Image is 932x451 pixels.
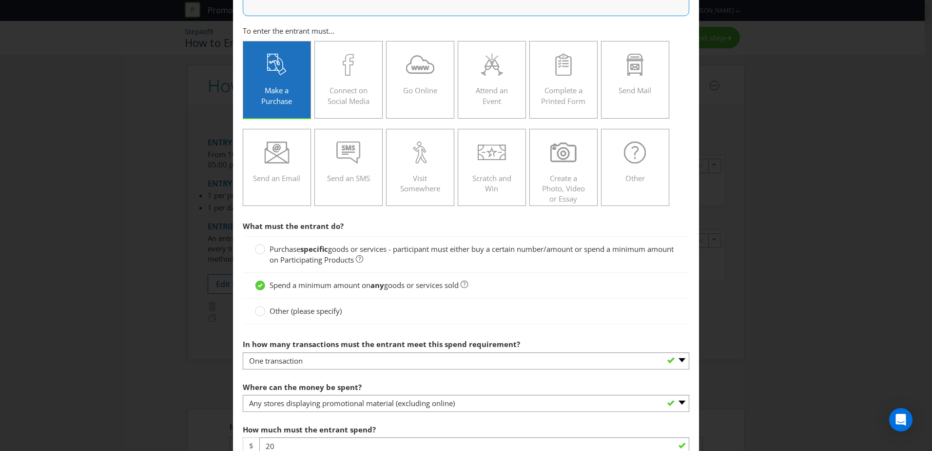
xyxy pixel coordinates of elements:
span: Purchase [270,244,300,254]
span: How much must the entrant spend? [243,425,376,434]
span: Go Online [403,85,437,95]
span: Complete a Printed Form [541,85,585,105]
span: Where can the money be spent? [243,382,362,392]
span: What must the entrant do? [243,221,344,231]
span: Connect on Social Media [328,85,369,105]
span: Send an SMS [327,173,370,183]
span: Send an Email [253,173,300,183]
span: To enter the entrant must... [243,26,334,36]
span: goods or services - participant must either buy a certain number/amount or spend a minimum amount... [270,244,674,264]
span: Create a Photo, Video or Essay [542,173,585,204]
span: Make a Purchase [261,85,292,105]
span: Scratch and Win [472,173,511,193]
span: Other (please specify) [270,306,342,316]
span: Attend an Event [476,85,508,105]
span: Visit Somewhere [400,173,440,193]
span: In how many transactions must the entrant meet this spend requirement? [243,339,520,349]
strong: any [370,280,384,290]
span: goods or services sold [384,280,459,290]
strong: specific [300,244,328,254]
span: Spend a minimum amount on [270,280,370,290]
span: Send Mail [619,85,651,95]
div: Open Intercom Messenger [889,408,913,431]
span: Other [625,173,645,183]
